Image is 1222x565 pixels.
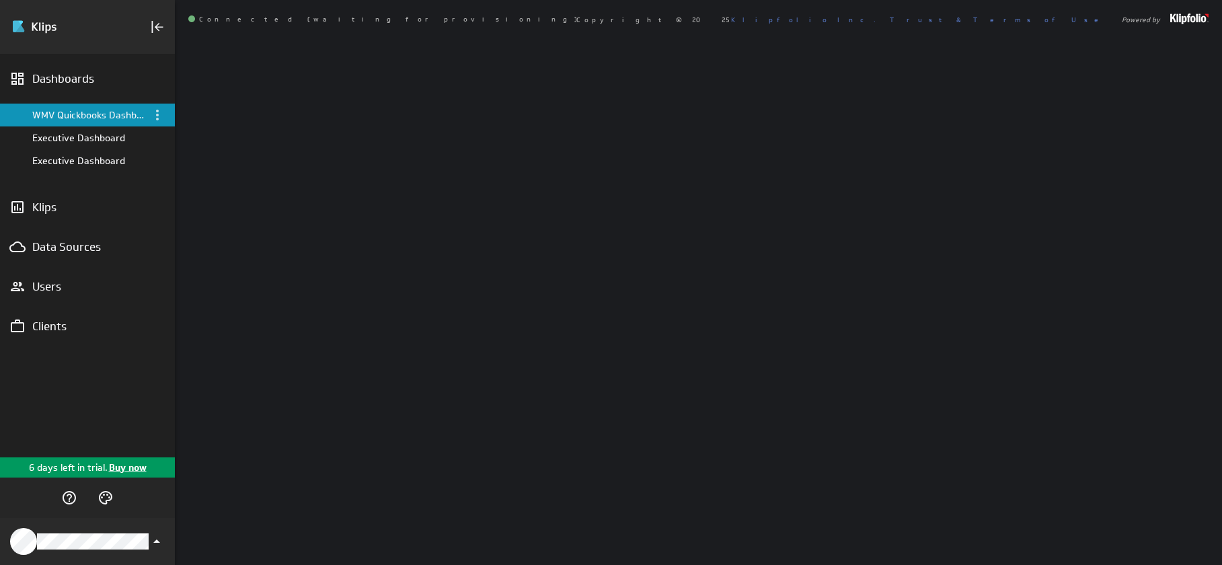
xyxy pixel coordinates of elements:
[1170,13,1209,24] img: logo-footer.png
[32,279,143,294] div: Users
[576,16,876,23] span: Copyright © 2025
[32,109,145,121] div: WMV Quickbooks Dashboard
[188,15,580,24] span: Connected (waiting for provisioning): ID: dpnc-24 Online: true
[108,461,147,475] p: Buy now
[32,155,145,167] div: Executive Dashboard
[58,486,81,509] div: Help
[32,71,143,86] div: Dashboards
[32,239,121,254] div: Data Sources
[148,106,167,124] div: Menu
[98,490,114,506] svg: Themes
[149,107,165,123] div: Menu
[890,15,1108,24] a: Trust & Terms of Use
[32,319,143,334] div: Clients
[11,16,106,38] div: Go to Dashboards
[32,200,143,215] div: Klips
[731,15,876,24] a: Klipfolio Inc.
[149,107,165,123] div: Dashboard menu
[1122,16,1160,23] span: Powered by
[94,486,117,509] div: Themes
[29,461,108,475] p: 6 days left in trial.
[11,16,106,38] img: Klipfolio klips logo
[32,132,145,144] div: Executive Dashboard
[146,15,169,38] div: Collapse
